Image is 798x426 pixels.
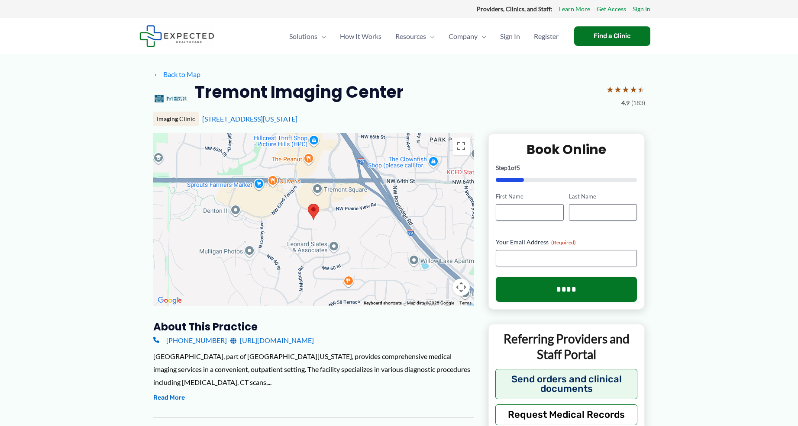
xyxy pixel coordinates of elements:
[139,25,214,47] img: Expected Healthcare Logo - side, dark font, small
[551,239,576,246] span: (Required)
[282,21,565,51] nav: Primary Site Navigation
[153,112,199,126] div: Imaging Clinic
[153,334,227,347] a: [PHONE_NUMBER]
[534,21,559,51] span: Register
[633,3,650,15] a: Sign In
[569,192,637,201] label: Last Name
[153,320,474,333] h3: About this practice
[364,300,402,306] button: Keyboard shortcuts
[517,164,520,171] span: 5
[597,3,626,15] a: Get Access
[426,21,435,51] span: Menu Toggle
[495,369,638,399] button: Send orders and clinical documents
[155,295,184,306] img: Google
[493,21,527,51] a: Sign In
[606,81,614,97] span: ★
[452,279,470,296] button: Map camera controls
[614,81,622,97] span: ★
[155,295,184,306] a: Open this area in Google Maps (opens a new window)
[202,115,297,123] a: [STREET_ADDRESS][US_STATE]
[282,21,333,51] a: SolutionsMenu Toggle
[459,301,472,305] a: Terms (opens in new tab)
[507,164,511,171] span: 1
[559,3,590,15] a: Learn More
[496,238,637,247] label: Your Email Address
[340,21,381,51] span: How It Works
[449,21,478,51] span: Company
[388,21,442,51] a: ResourcesMenu Toggle
[153,70,162,78] span: ←
[574,26,650,46] a: Find a Clinic
[496,192,564,201] label: First Name
[317,21,326,51] span: Menu Toggle
[496,165,637,171] p: Step of
[631,97,645,109] span: (183)
[496,141,637,158] h2: Book Online
[195,81,404,102] h2: Tremont Imaging Center
[622,81,630,97] span: ★
[153,350,474,388] div: [GEOGRAPHIC_DATA], part of [GEOGRAPHIC_DATA][US_STATE], provides comprehensive medical imaging se...
[407,301,454,305] span: Map data ©2025 Google
[477,5,552,13] strong: Providers, Clinics, and Staff:
[289,21,317,51] span: Solutions
[637,81,645,97] span: ★
[630,81,637,97] span: ★
[153,68,200,81] a: ←Back to Map
[621,97,630,109] span: 4.9
[495,331,638,362] p: Referring Providers and Staff Portal
[500,21,520,51] span: Sign In
[395,21,426,51] span: Resources
[478,21,486,51] span: Menu Toggle
[442,21,493,51] a: CompanyMenu Toggle
[153,393,185,403] button: Read More
[527,21,565,51] a: Register
[230,334,314,347] a: [URL][DOMAIN_NAME]
[333,21,388,51] a: How It Works
[452,138,470,155] button: Toggle fullscreen view
[495,404,638,425] button: Request Medical Records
